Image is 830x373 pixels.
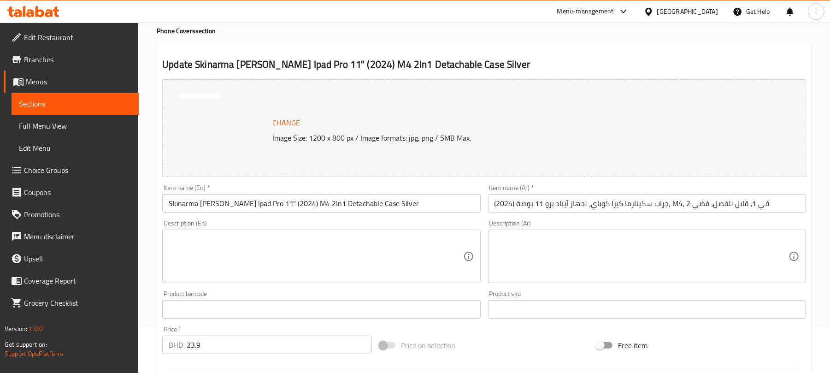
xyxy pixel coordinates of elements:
div: [GEOGRAPHIC_DATA] [657,6,718,17]
img: 8886461245691638904251110551944.jpg [177,94,223,140]
a: Edit Restaurant [4,26,139,48]
span: Full Menu View [19,120,131,131]
span: Menu disclaimer [24,231,131,242]
a: Promotions [4,203,139,225]
a: Grocery Checklist [4,292,139,314]
a: Coverage Report [4,270,139,292]
button: Change [269,113,304,132]
a: Sections [12,93,139,115]
a: Upsell [4,248,139,270]
span: Branches [24,54,131,65]
a: Edit Menu [12,137,139,159]
a: Support.OpsPlatform [5,348,63,360]
span: Change [272,116,300,130]
p: Image Size: 1200 x 800 px / Image formats: jpg, png / 5MB Max. [269,132,730,143]
span: Free item [618,340,648,351]
a: Coupons [4,181,139,203]
a: Menus [4,71,139,93]
span: Grocery Checklist [24,297,131,308]
div: Menu-management [557,6,614,17]
a: Branches [4,48,139,71]
p: BHD [169,339,183,350]
input: Please enter product barcode [162,300,480,319]
span: Version: [5,323,27,335]
span: i [815,6,817,17]
span: Upsell [24,253,131,264]
span: 1.0.0 [29,323,43,335]
input: Please enter price [187,336,372,354]
span: Coverage Report [24,275,131,286]
span: Menus [26,76,131,87]
input: Enter name En [162,194,480,213]
span: Edit Menu [19,142,131,154]
a: Full Menu View [12,115,139,137]
h2: Update Skinarma [PERSON_NAME] Ipad Pro 11" (2024) M4 2In1 Detachable Case Silver [162,58,806,71]
input: Enter name Ar [488,194,806,213]
a: Menu disclaimer [4,225,139,248]
span: Coupons [24,187,131,198]
span: Choice Groups [24,165,131,176]
span: Sections [19,98,131,109]
span: Price on selection [401,340,455,351]
h4: Phone Covers section [157,26,812,36]
input: Please enter product sku [488,300,806,319]
span: Edit Restaurant [24,32,131,43]
span: Get support on: [5,338,47,350]
span: Promotions [24,209,131,220]
a: Choice Groups [4,159,139,181]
